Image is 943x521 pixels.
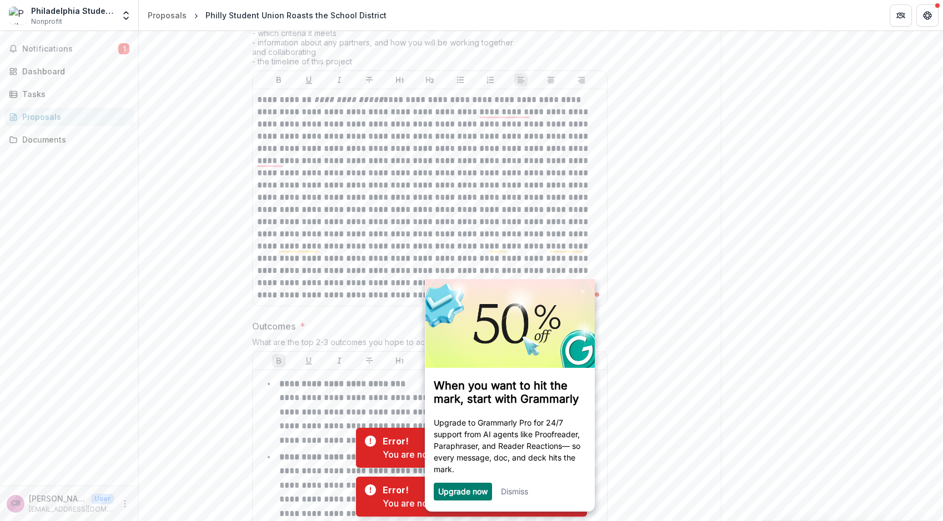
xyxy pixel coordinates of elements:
[11,500,21,507] div: Chantelle Bateman
[272,73,285,87] button: Bold
[383,434,565,448] div: Error!
[454,73,467,87] button: Bullet List
[890,4,912,27] button: Partners
[4,40,134,58] button: Notifications1
[423,73,437,87] button: Heading 2
[143,7,191,23] a: Proposals
[205,9,387,21] div: Philly Student Union Roasts the School District
[257,94,603,301] div: To enrich screen reader interactions, please activate Accessibility in Grammarly extension settings
[29,493,87,504] p: [PERSON_NAME]
[22,134,125,145] div: Documents
[544,73,558,87] button: Align Center
[363,73,376,87] button: Strike
[383,483,565,497] div: Error!
[15,100,167,127] h3: When you want to hit the mark, start with Grammarly
[22,111,125,123] div: Proposals
[383,497,569,510] div: You are not authorized to view this resource.
[333,354,346,367] button: Italicize
[91,494,114,504] p: User
[383,448,569,461] div: You are not authorized to view this resource.
[393,73,407,87] button: Heading 1
[272,354,285,367] button: Bold
[29,504,114,514] p: [EMAIL_ADDRESS][DOMAIN_NAME]
[15,138,167,196] p: Upgrade to Grammarly Pro for 24/7 support from AI agents like Proofreader, Paraphraser, and Reade...
[9,7,27,24] img: Philadelphia Student Union
[363,354,376,367] button: Strike
[118,43,129,54] span: 1
[22,88,125,100] div: Tasks
[22,65,125,77] div: Dashboard
[19,208,69,217] a: Upgrade now
[4,130,134,149] a: Documents
[82,208,109,217] a: Dismiss
[252,320,295,333] p: Outcomes
[302,354,315,367] button: Underline
[31,17,62,27] span: Nonprofit
[143,7,391,23] nav: breadcrumb
[4,108,134,126] a: Proposals
[118,4,134,27] button: Open entity switcher
[118,497,132,510] button: More
[252,9,608,70] div: Briefly describe your project or idea. Suggested Length: 5-7 Sentences. Please be sure to include...
[302,73,315,87] button: Underline
[162,10,166,15] img: close_x_white.png
[333,73,346,87] button: Italicize
[4,62,134,80] a: Dashboard
[22,44,118,54] span: Notifications
[31,5,114,17] div: Philadelphia Student Union
[148,9,187,21] div: Proposals
[916,4,939,27] button: Get Help
[4,85,134,103] a: Tasks
[252,337,608,351] div: What are the top 2-3 outcomes you hope to achieve with this grant?
[575,73,588,87] button: Align Right
[484,73,497,87] button: Ordered List
[514,73,528,87] button: Align Left
[393,354,407,367] button: Heading 1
